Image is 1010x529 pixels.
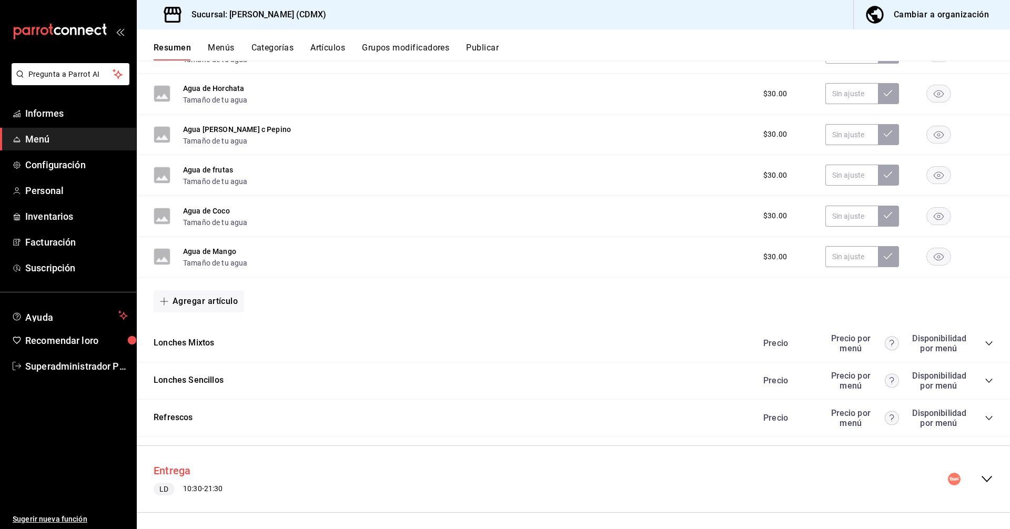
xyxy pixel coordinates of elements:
font: Agua de frutas [183,166,233,174]
button: Agua de Coco [183,205,230,216]
font: Disponibilidad por menú [912,408,966,428]
font: Ayuda [25,312,54,323]
font: Grupos modificadores [362,43,449,53]
div: colapsar-fila-del-menú [137,454,1010,504]
button: Lonches Mixtos [154,337,214,349]
button: Entrega [154,463,191,479]
font: Disponibilidad por menú [912,333,966,353]
button: Tamaño de tu agua [183,176,248,187]
font: Sugerir nueva función [13,515,87,523]
button: Agua [PERSON_NAME] c Pepino [183,123,291,135]
font: Agua de Coco [183,207,230,215]
font: Resumen [154,43,191,53]
font: Tamaño de tu agua [183,259,248,268]
font: Refrescos [154,412,193,422]
button: Tamaño de tu agua [183,135,248,146]
font: Artículos [310,43,345,53]
font: Configuración [25,159,86,170]
font: Agua [PERSON_NAME] c Pepino [183,125,291,134]
font: Menús [208,43,234,53]
font: Menú [25,134,50,145]
font: Tamaño de tu agua [183,137,248,145]
font: Recomendar loro [25,335,98,346]
font: Lonches Sencillos [154,375,224,385]
font: LD [159,485,168,493]
div: pestañas de navegación [154,42,1010,60]
font: Precio [763,338,788,348]
button: Tamaño de tu agua [183,257,248,269]
font: $30.00 [763,130,787,138]
button: colapsar-categoría-fila [985,339,993,348]
font: $30.00 [763,89,787,98]
font: Superadministrador Parrot [25,361,139,372]
input: Sin ajuste [825,83,878,104]
font: Agua de Horchata [183,84,244,93]
font: Disponibilidad por menú [912,371,966,391]
a: Pregunta a Parrot AI [7,76,129,87]
font: Tamaño de tu agua [183,218,248,227]
font: Publicar [466,43,499,53]
font: Precio por menú [831,371,871,391]
button: Tamaño de tu agua [183,216,248,228]
font: 10:30 [183,484,202,493]
font: Precio [763,413,788,423]
font: - [202,484,204,493]
font: Lonches Mixtos [154,338,214,348]
font: Tamaño de tu agua [183,178,248,186]
font: Precio por menú [831,408,871,428]
font: Suscripción [25,262,75,273]
input: Sin ajuste [825,124,878,145]
font: Categorías [251,43,294,53]
button: colapsar-categoría-fila [985,414,993,422]
button: Agua de Horchata [183,82,244,94]
font: 21:30 [204,484,223,493]
font: $30.00 [763,211,787,220]
button: Agua de Mango [183,245,236,257]
font: Cambiar a organización [894,9,989,19]
font: Sucursal: [PERSON_NAME] (CDMX) [191,9,326,19]
font: Precio por menú [831,333,871,353]
font: Agregar artículo [173,296,238,306]
font: Agua de Mango [183,247,236,256]
font: Pregunta a Parrot AI [28,70,100,78]
input: Sin ajuste [825,165,878,186]
button: Tamaño de tu agua [183,94,248,106]
font: Inventarios [25,211,73,222]
font: Facturación [25,237,76,248]
font: Informes [25,108,64,119]
button: Pregunta a Parrot AI [12,63,129,85]
input: Sin ajuste [825,246,878,267]
font: $30.00 [763,252,787,261]
button: colapsar-categoría-fila [985,377,993,385]
button: abrir_cajón_menú [116,27,124,36]
button: Agregar artículo [154,290,244,312]
button: Agua de frutas [183,164,233,175]
button: Lonches Sencillos [154,374,224,386]
font: $30.00 [763,171,787,179]
input: Sin ajuste [825,206,878,227]
font: Tamaño de tu agua [183,96,248,105]
font: Precio [763,375,788,385]
font: Personal [25,185,64,196]
button: Refrescos [154,412,193,424]
font: Entrega [154,465,191,477]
